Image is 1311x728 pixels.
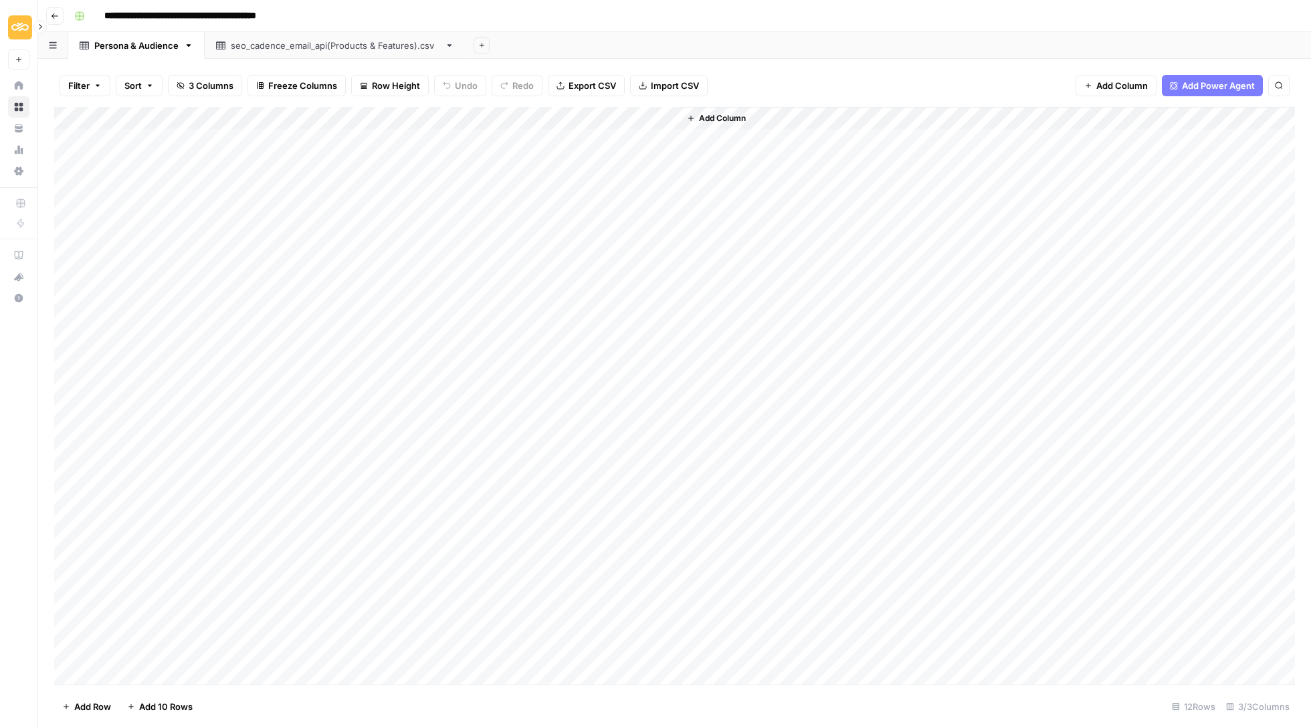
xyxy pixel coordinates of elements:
[116,75,163,96] button: Sort
[351,75,429,96] button: Row Height
[268,79,337,92] span: Freeze Columns
[168,75,242,96] button: 3 Columns
[8,75,29,96] a: Home
[74,700,111,713] span: Add Row
[8,266,29,287] button: What's new?
[682,110,751,127] button: Add Column
[699,112,746,124] span: Add Column
[189,79,233,92] span: 3 Columns
[434,75,486,96] button: Undo
[8,15,32,39] img: Sinch Logo
[124,79,142,92] span: Sort
[1221,696,1295,717] div: 3/3 Columns
[512,79,534,92] span: Redo
[548,75,625,96] button: Export CSV
[68,79,90,92] span: Filter
[8,245,29,266] a: AirOps Academy
[94,39,179,52] div: Persona & Audience
[9,267,29,287] div: What's new?
[1076,75,1156,96] button: Add Column
[1182,79,1255,92] span: Add Power Agent
[372,79,420,92] span: Row Height
[8,287,29,309] button: Help + Support
[651,79,699,92] span: Import CSV
[8,96,29,118] a: Browse
[119,696,201,717] button: Add 10 Rows
[205,32,466,59] a: seo_cadence_email_api(Products & Features).csv
[8,11,29,44] button: Workspace: Sinch
[8,139,29,160] a: Usage
[492,75,542,96] button: Redo
[455,79,478,92] span: Undo
[569,79,616,92] span: Export CSV
[247,75,346,96] button: Freeze Columns
[231,39,439,52] div: seo_cadence_email_api(Products & Features).csv
[68,32,205,59] a: Persona & Audience
[8,160,29,182] a: Settings
[60,75,110,96] button: Filter
[630,75,708,96] button: Import CSV
[1167,696,1221,717] div: 12 Rows
[54,696,119,717] button: Add Row
[8,118,29,139] a: Your Data
[1162,75,1263,96] button: Add Power Agent
[139,700,193,713] span: Add 10 Rows
[1096,79,1148,92] span: Add Column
